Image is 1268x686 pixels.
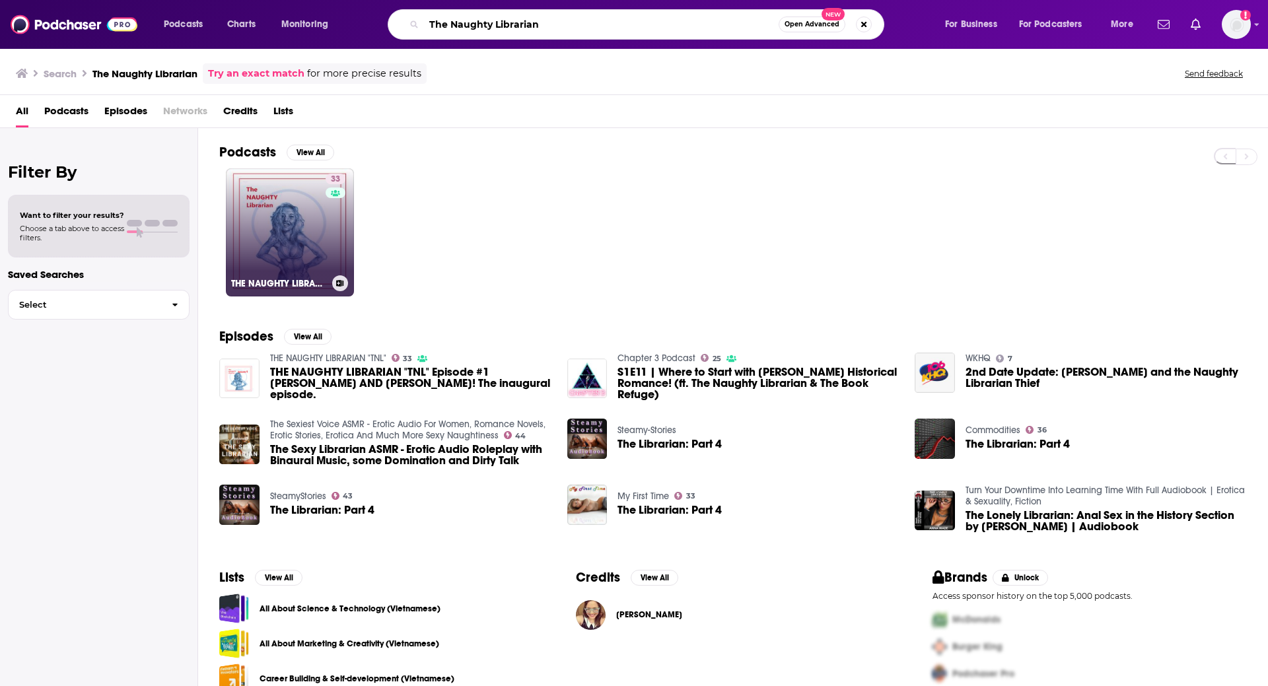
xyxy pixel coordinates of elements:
span: 33 [331,173,340,186]
a: Career Building & Self-development (Vietnamese) [260,671,454,686]
button: View All [284,329,332,345]
span: 2nd Date Update: [PERSON_NAME] and the Naughty Librarian Thief [966,366,1247,389]
button: open menu [1010,14,1102,35]
span: Open Advanced [785,21,839,28]
span: McDonalds [952,614,1001,625]
a: 33 [392,354,413,362]
button: Sierra SimoneSierra Simone [576,594,890,636]
a: 44 [504,431,526,439]
a: WKHQ [966,353,991,364]
button: Send feedback [1181,68,1247,79]
img: 2nd Date Update: Dr. Seuss and the Naughty Librarian Thief [915,353,955,393]
a: Credits [223,100,258,127]
button: View All [631,570,678,586]
button: open menu [936,14,1014,35]
a: The Lonely Librarian: Anal Sex in the History Section by Anna Wade | Audiobook [966,510,1247,532]
img: The Lonely Librarian: Anal Sex in the History Section by Anna Wade | Audiobook [915,491,955,531]
a: Episodes [104,100,147,127]
img: First Pro Logo [927,606,952,633]
span: All [16,100,28,127]
img: Podchaser - Follow, Share and Rate Podcasts [11,12,137,37]
a: All About Marketing & Creativity (Vietnamese) [219,629,249,658]
a: All About Science & Technology (Vietnamese) [219,594,249,623]
a: 36 [1026,426,1047,434]
span: More [1111,15,1133,34]
span: [PERSON_NAME] [616,609,682,620]
a: My First Time [617,491,669,502]
span: Logged in as jfalkner [1222,10,1251,39]
div: Search podcasts, credits, & more... [400,9,897,40]
span: THE NAUGHTY LIBRARIAN "TNL" Episode #1 [PERSON_NAME] AND [PERSON_NAME]! The inaugural episode. [270,366,551,400]
img: The Sexy Librarian ASMR - Erotic Audio Roleplay with Binaural Music, some Domination and Dirty Talk [219,425,260,465]
a: The Sexy Librarian ASMR - Erotic Audio Roleplay with Binaural Music, some Domination and Dirty Talk [270,444,551,466]
span: Networks [163,100,207,127]
h2: Lists [219,569,244,586]
span: 33 [686,493,695,499]
span: Burger King [952,641,1003,652]
a: The Librarian: Part 4 [270,504,374,516]
span: 7 [1008,356,1012,362]
button: View All [287,145,334,160]
img: The Librarian: Part 4 [567,419,608,459]
button: Select [8,290,190,320]
img: User Profile [1222,10,1251,39]
span: S1E11 | Where to Start with [PERSON_NAME] Historical Romance! (ft. The Naughty Librarian & The Bo... [617,366,899,400]
p: Saved Searches [8,268,190,281]
span: The Lonely Librarian: Anal Sex in the History Section by [PERSON_NAME] | Audiobook [966,510,1247,532]
a: The Librarian: Part 4 [617,438,722,450]
h3: The Naughty Librarian [92,67,197,80]
a: 43 [332,492,353,500]
span: 44 [515,433,526,439]
input: Search podcasts, credits, & more... [424,14,779,35]
button: open menu [272,14,345,35]
a: The Librarian: Part 4 [617,504,722,516]
a: 2nd Date Update: Dr. Seuss and the Naughty Librarian Thief [966,366,1247,389]
img: Second Pro Logo [927,633,952,660]
h2: Brands [933,569,987,586]
a: 7 [996,355,1012,362]
a: The Librarian: Part 4 [966,438,1070,450]
a: 33 [674,492,695,500]
h2: Podcasts [219,144,276,160]
button: Show profile menu [1222,10,1251,39]
a: Lists [273,100,293,127]
h2: Filter By [8,162,190,182]
a: ListsView All [219,569,302,586]
span: Podcasts [164,15,203,34]
button: View All [255,570,302,586]
span: for more precise results [307,66,421,81]
a: Show notifications dropdown [1185,13,1206,36]
a: All About Science & Technology (Vietnamese) [260,601,440,616]
h2: Episodes [219,328,273,345]
span: For Podcasters [1019,15,1082,34]
button: Open AdvancedNew [779,17,845,32]
a: Podcasts [44,100,88,127]
a: 33 [326,174,345,184]
span: Want to filter your results? [20,211,124,220]
a: PodcastsView All [219,144,334,160]
img: S1E11 | Where to Start with Tessa Dare's Historical Romance! (ft. The Naughty Librarian & The Boo... [567,359,608,399]
h3: Search [44,67,77,80]
span: 36 [1038,427,1047,433]
img: Sierra Simone [576,600,606,630]
a: Charts [219,14,264,35]
span: Monitoring [281,15,328,34]
span: Choose a tab above to access filters. [20,224,124,242]
a: Steamy-Stories [617,425,676,436]
a: All About Marketing & Creativity (Vietnamese) [260,636,439,651]
a: SteamyStories [270,491,326,502]
a: The Librarian: Part 4 [219,485,260,525]
img: THE NAUGHTY LIBRARIAN "TNL" Episode #1 TOBIN AND JAKE Woof! The inaugural episode. [219,359,260,399]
